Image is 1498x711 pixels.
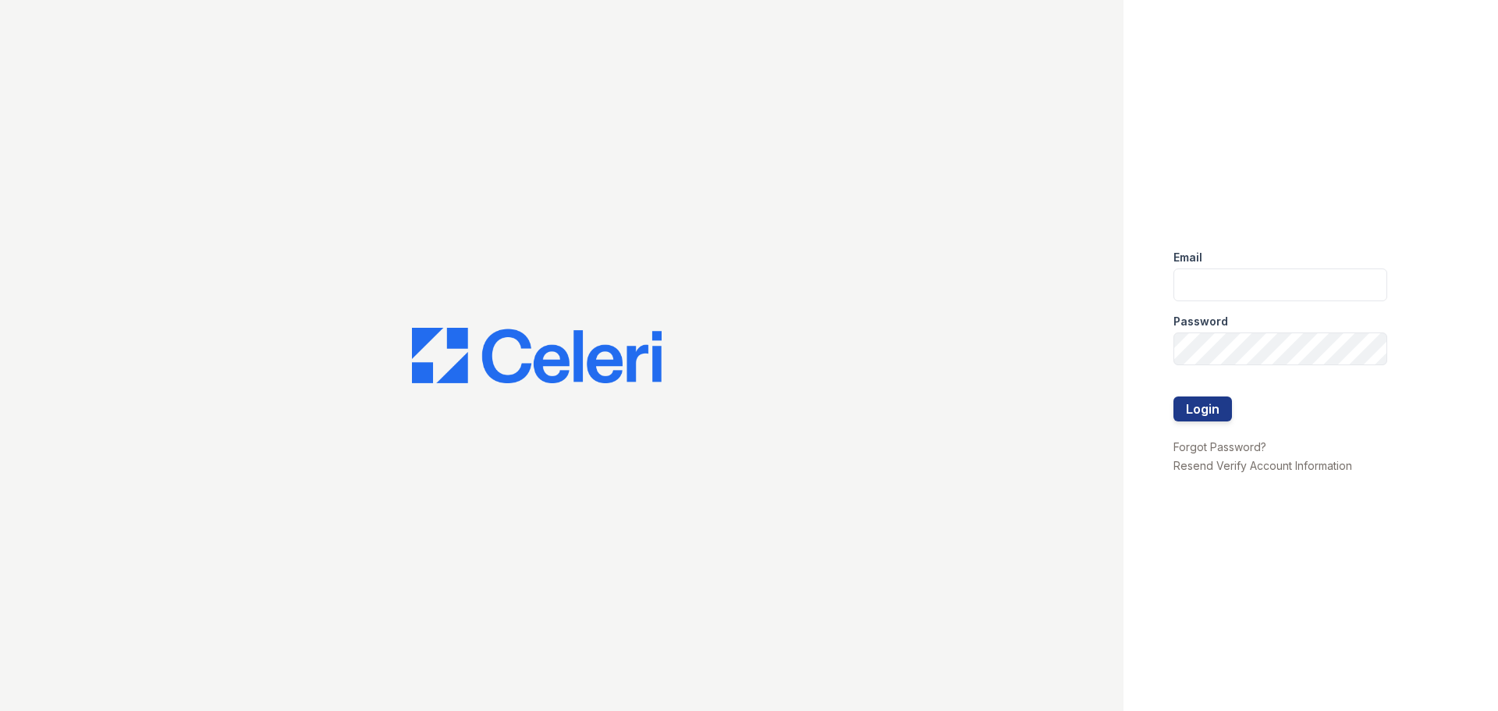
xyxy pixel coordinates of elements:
[1173,459,1352,472] a: Resend Verify Account Information
[1173,250,1202,265] label: Email
[1173,314,1228,329] label: Password
[1173,440,1266,453] a: Forgot Password?
[412,328,662,384] img: CE_Logo_Blue-a8612792a0a2168367f1c8372b55b34899dd931a85d93a1a3d3e32e68fde9ad4.png
[1173,396,1232,421] button: Login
